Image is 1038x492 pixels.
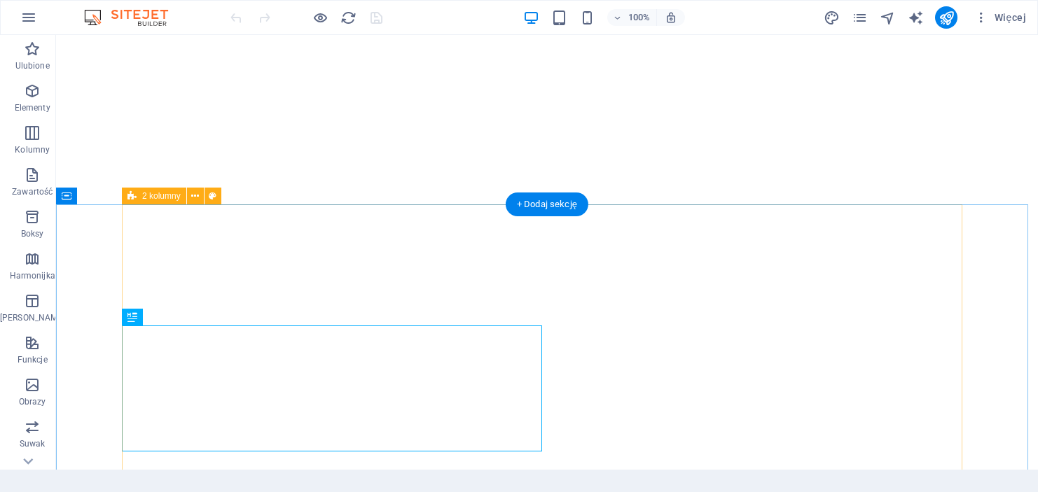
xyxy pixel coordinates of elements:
[506,192,588,216] div: + Dodaj sekcję
[15,102,50,113] p: Elementy
[628,9,651,26] h6: 100%
[907,9,924,26] button: text_generator
[824,10,840,26] i: Projekt (Ctrl+Alt+Y)
[823,9,840,26] button: design
[665,11,677,24] i: Po zmianie rozmiaru automatycznie dostosowuje poziom powiększenia do wybranego urządzenia.
[852,10,868,26] i: Strony (Ctrl+Alt+S)
[20,438,46,449] p: Suwak
[142,192,181,200] span: 2 kolumny
[81,9,186,26] img: Editor Logo
[607,9,657,26] button: 100%
[10,270,55,281] p: Harmonijka
[974,10,1026,24] span: Więcej
[12,186,53,197] p: Zawartość
[19,396,46,407] p: Obrazy
[312,9,328,26] button: Kliknij tutaj, aby wyjść z trybu podglądu i kontynuować edycję
[15,60,50,71] p: Ulubione
[851,9,868,26] button: pages
[969,6,1032,29] button: Więcej
[340,9,357,26] button: reload
[908,10,924,26] i: AI Writer
[879,9,896,26] button: navigator
[18,354,48,365] p: Funkcje
[21,228,44,239] p: Boksy
[939,10,955,26] i: Opublikuj
[15,144,50,155] p: Kolumny
[880,10,896,26] i: Nawigator
[935,6,957,29] button: publish
[340,10,357,26] i: Przeładuj stronę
